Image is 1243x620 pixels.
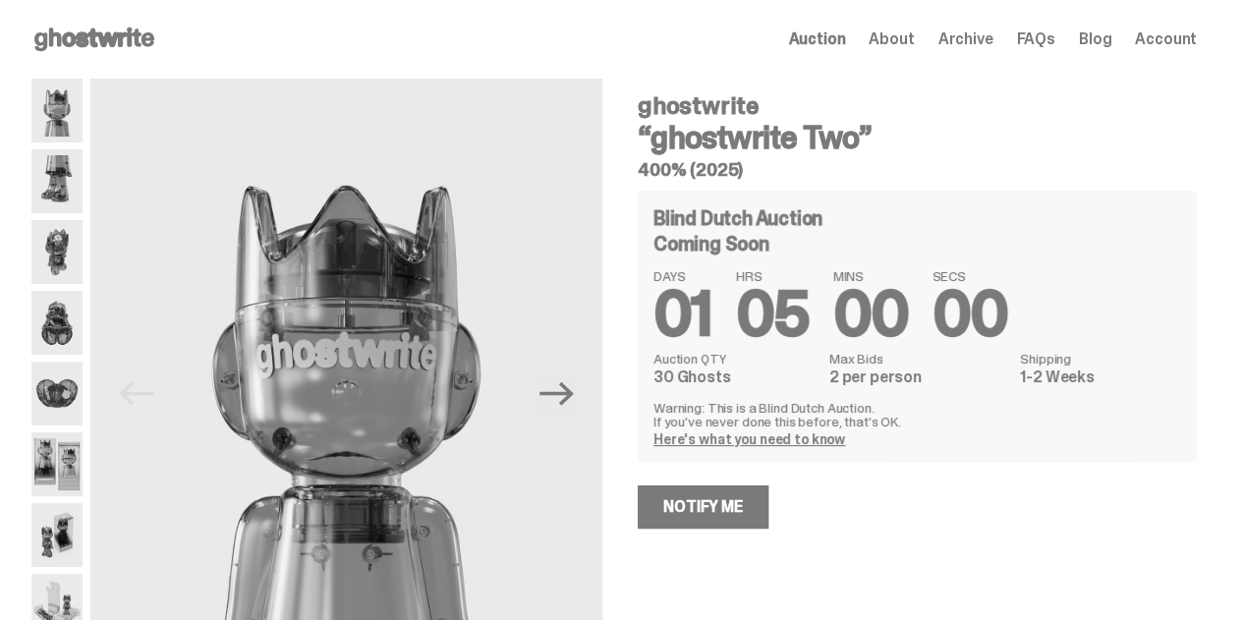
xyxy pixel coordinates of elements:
button: Next [536,372,579,416]
span: DAYS [653,269,712,283]
img: ghostwrite_Two_Media_11.png [31,503,83,567]
a: Here's what you need to know [653,430,845,448]
img: ghostwrite_Two_Media_6.png [31,291,83,355]
dd: 2 per person [829,369,1008,385]
dt: Auction QTY [653,352,818,366]
a: Account [1135,31,1197,47]
span: MINS [833,269,909,283]
span: SECS [932,269,1007,283]
img: ghostwrite_Two_Media_5.png [31,220,83,284]
dt: Max Bids [829,352,1008,366]
a: Auction [788,31,845,47]
p: Warning: This is a Blind Dutch Auction. If you’ve never done this before, that’s OK. [653,401,1181,428]
a: About [869,31,914,47]
img: ghostwrite_Two_Media_3.png [31,149,83,213]
span: 01 [653,273,712,355]
a: FAQs [1016,31,1054,47]
span: HRS [736,269,810,283]
span: 00 [932,273,1007,355]
a: Blog [1079,31,1111,47]
h3: “ghostwrite Two” [638,122,1197,153]
img: ghostwrite_Two_Media_10.png [31,432,83,496]
a: Notify Me [638,485,768,529]
a: Archive [937,31,992,47]
dd: 30 Ghosts [653,369,818,385]
img: ghostwrite_Two_Media_1.png [31,79,83,142]
span: 05 [736,273,810,355]
div: Coming Soon [653,234,1181,254]
dt: Shipping [1020,352,1181,366]
span: 00 [833,273,909,355]
h4: ghostwrite [638,94,1197,118]
img: ghostwrite_Two_Media_8.png [31,362,83,425]
h5: 400% (2025) [638,161,1197,179]
h4: Blind Dutch Auction [653,208,822,228]
dd: 1-2 Weeks [1020,369,1181,385]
